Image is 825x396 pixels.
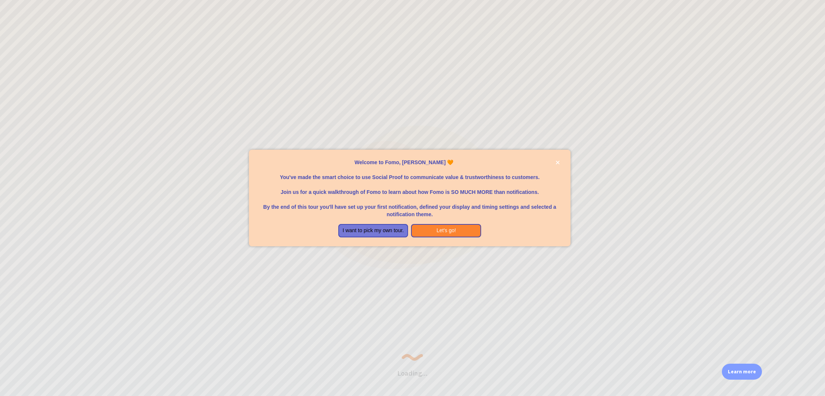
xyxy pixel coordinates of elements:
p: Welcome to Fomo, [PERSON_NAME] 🧡 [258,159,562,166]
button: Let's go! [411,224,481,237]
p: Learn more [728,368,756,375]
p: By the end of this tour you'll have set up your first notification, defined your display and timi... [258,196,562,218]
p: Join us for a quick walkthrough of Fomo to learn about how Fomo is SO MUCH MORE than notifications. [258,181,562,196]
button: close, [554,159,562,166]
p: You've made the smart choice to use Social Proof to communicate value & trustworthiness to custom... [258,166,562,181]
button: I want to pick my own tour. [338,224,408,237]
div: Learn more [722,364,762,380]
div: Welcome to Fomo, Brion Isaacs 🧡You&amp;#39;ve made the smart choice to use Social Proof to commun... [249,150,571,246]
